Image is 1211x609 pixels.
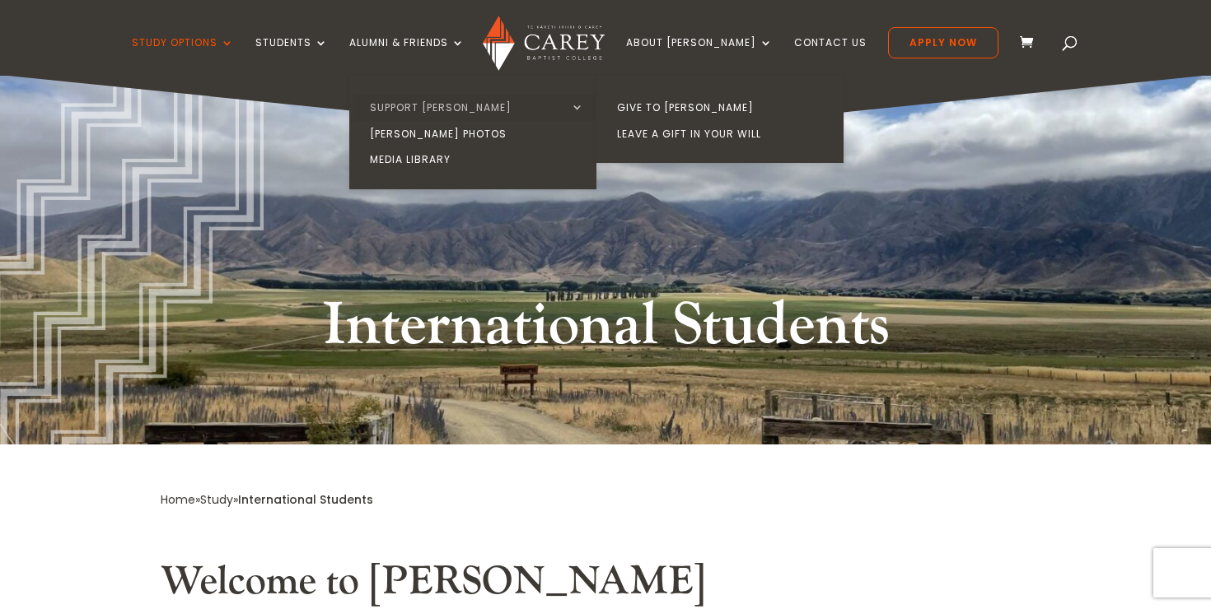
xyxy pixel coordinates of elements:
a: [PERSON_NAME] Photos [353,121,601,147]
img: Carey Baptist College [483,16,604,71]
a: Media Library [353,146,601,173]
h1: International Students [297,287,914,373]
a: Alumni & Friends [349,37,465,76]
a: Study [200,491,233,508]
a: Support [PERSON_NAME] [353,95,601,121]
span: » » [161,491,373,508]
a: Study Options [132,37,234,76]
a: Contact Us [794,37,867,76]
a: About [PERSON_NAME] [626,37,773,76]
a: Leave a Gift in Your Will [601,121,848,147]
a: Give to [PERSON_NAME] [601,95,848,121]
a: Home [161,491,195,508]
a: Apply Now [888,27,998,58]
span: International Students [238,491,373,508]
a: Students [255,37,328,76]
